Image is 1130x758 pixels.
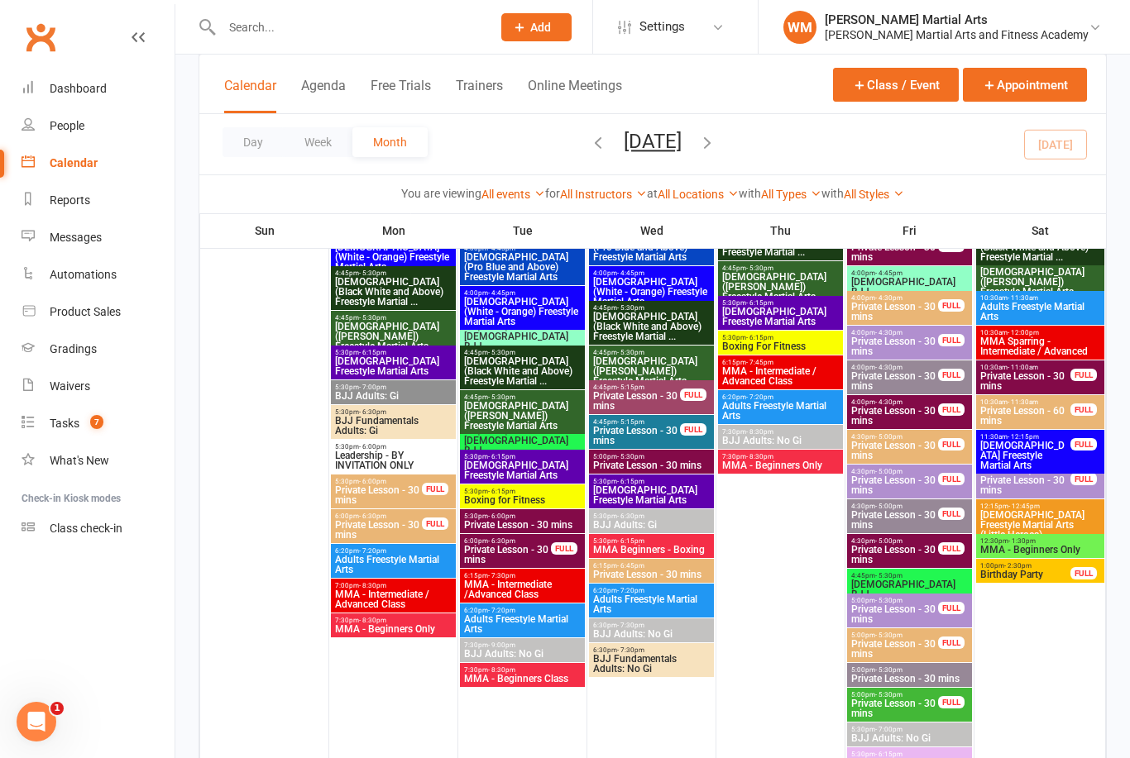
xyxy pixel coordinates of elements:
span: - 4:45pm [488,245,515,252]
div: FULL [938,508,965,520]
span: - 4:45pm [617,269,644,277]
span: [DEMOGRAPHIC_DATA] Freestyle Martial Arts [721,307,840,327]
span: 5:30pm [721,299,840,307]
span: Birthday Party [979,570,1071,579]
span: BJJ Adults: No Gi [850,733,969,743]
span: 6:00pm [334,512,423,520]
span: [DEMOGRAPHIC_DATA] Freestyle Martial Arts (Little Heroes) [979,510,1101,540]
span: 5:00pm [850,666,969,674]
span: 5:30pm [592,537,711,545]
span: 5:30pm [334,443,452,451]
span: Private Lesson - 30 mins [850,674,969,684]
span: 6:00pm [463,537,552,545]
a: Product Sales [22,293,175,331]
button: Trainers [456,78,503,113]
span: 4:00pm [850,294,939,302]
span: 6:15pm [463,572,582,579]
span: [DEMOGRAPHIC_DATA] (Pro Blue and Above) Freestyle Martial Arts [592,232,711,262]
span: Adults Freestyle Martial Arts [334,555,452,574]
span: 7:30pm [334,617,452,624]
span: Adults Freestyle Martial Arts [463,614,582,634]
span: 4:45pm [592,418,681,426]
div: Class check-in [50,522,122,535]
a: All Instructors [560,188,647,201]
span: [DEMOGRAPHIC_DATA] BJJ [463,331,582,351]
span: BJJ Fundamentals Adults: No Gi [592,654,711,674]
a: Reports [22,182,175,219]
span: Private Lesson - 30 mins [850,242,939,262]
span: - 5:30pm [359,269,386,277]
span: 6:20pm [334,547,452,555]
span: 4:45pm [592,304,711,312]
span: - 5:30pm [617,349,644,356]
button: Month [352,127,428,157]
span: Add [530,21,551,34]
span: 4:30pm [850,503,939,510]
span: 4:45pm [463,393,582,401]
span: - 8:30pm [488,666,515,674]
span: - 5:00pm [875,433,903,441]
button: Appointment [963,68,1087,102]
span: - 6:15pm [488,453,515,460]
span: MMA - Beginners Only [721,460,840,470]
span: - 7:30pm [617,622,644,629]
span: 5:00pm [592,453,711,460]
span: 4:00pm [592,269,711,277]
a: Automations [22,256,175,293]
span: Private Lesson - 30 mins [334,485,423,505]
iframe: Intercom live chat [17,702,56,741]
span: - 8:30pm [359,582,386,589]
span: Adults Freestyle Martial Arts [979,302,1101,322]
span: [DEMOGRAPHIC_DATA] (Black White and Above) Freestyle Martial ... [463,356,582,386]
button: Free Trials [371,78,431,113]
span: 6:20pm [463,607,582,614]
span: 7:30pm [721,428,840,436]
span: 5:00pm [850,597,939,604]
th: Wed [587,213,716,248]
th: Sun [200,213,329,248]
span: [DEMOGRAPHIC_DATA] (White - Orange) Freestyle Martial Arts [463,297,582,327]
span: BJJ Fundamentals Adults: Gi [334,416,452,436]
span: - 5:30pm [875,597,903,604]
span: 7:30pm [463,666,582,674]
span: Private Lesson - 30 mins [850,371,939,391]
span: Private Lesson - 30 mins [850,698,939,718]
span: - 5:30pm [875,632,903,639]
div: Messages [50,231,102,244]
span: BJJ Adults: No Gi [721,436,840,446]
span: MMA - Beginners Class [463,674,582,684]
span: - 6:30pm [617,512,644,520]
span: Private Lesson - 30 mins [850,441,939,460]
span: 5:30pm [850,751,969,758]
strong: with [821,187,844,200]
span: 6:15pm [592,562,711,570]
span: 4:00pm [850,398,939,406]
span: - 6:30pm [359,408,386,416]
span: Private Lesson - 30 mins [850,406,939,426]
th: Sat [974,213,1106,248]
a: All Types [761,188,821,201]
span: [DEMOGRAPHIC_DATA] (Black White and Above) Freestyle Martial ... [592,312,711,341]
strong: You are viewing [401,187,481,200]
span: - 5:30pm [875,572,903,579]
span: 10:30am [979,294,1101,302]
span: - 8:30pm [359,617,386,624]
span: 5:30pm [850,726,969,733]
span: [DEMOGRAPHIC_DATA] (White - Orange) Freestyle Martial Arts [592,277,711,307]
span: - 6:15pm [617,537,644,545]
div: FULL [1070,403,1097,416]
a: Clubworx [20,17,61,58]
button: Day [223,127,284,157]
span: - 8:30pm [746,453,773,460]
span: - 6:45pm [617,562,644,570]
div: FULL [938,369,965,381]
span: - 6:15pm [746,299,773,307]
span: - 5:30pm [875,666,903,674]
span: - 6:15pm [875,751,903,758]
span: 4:00pm [463,289,582,297]
span: [DEMOGRAPHIC_DATA] (Black White and Above) Freestyle Martial ... [721,227,840,257]
span: 12:15pm [979,503,1101,510]
span: MMA - Beginners Only [979,545,1101,555]
span: 5:30pm [592,512,711,520]
span: 10:30am [979,364,1071,371]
